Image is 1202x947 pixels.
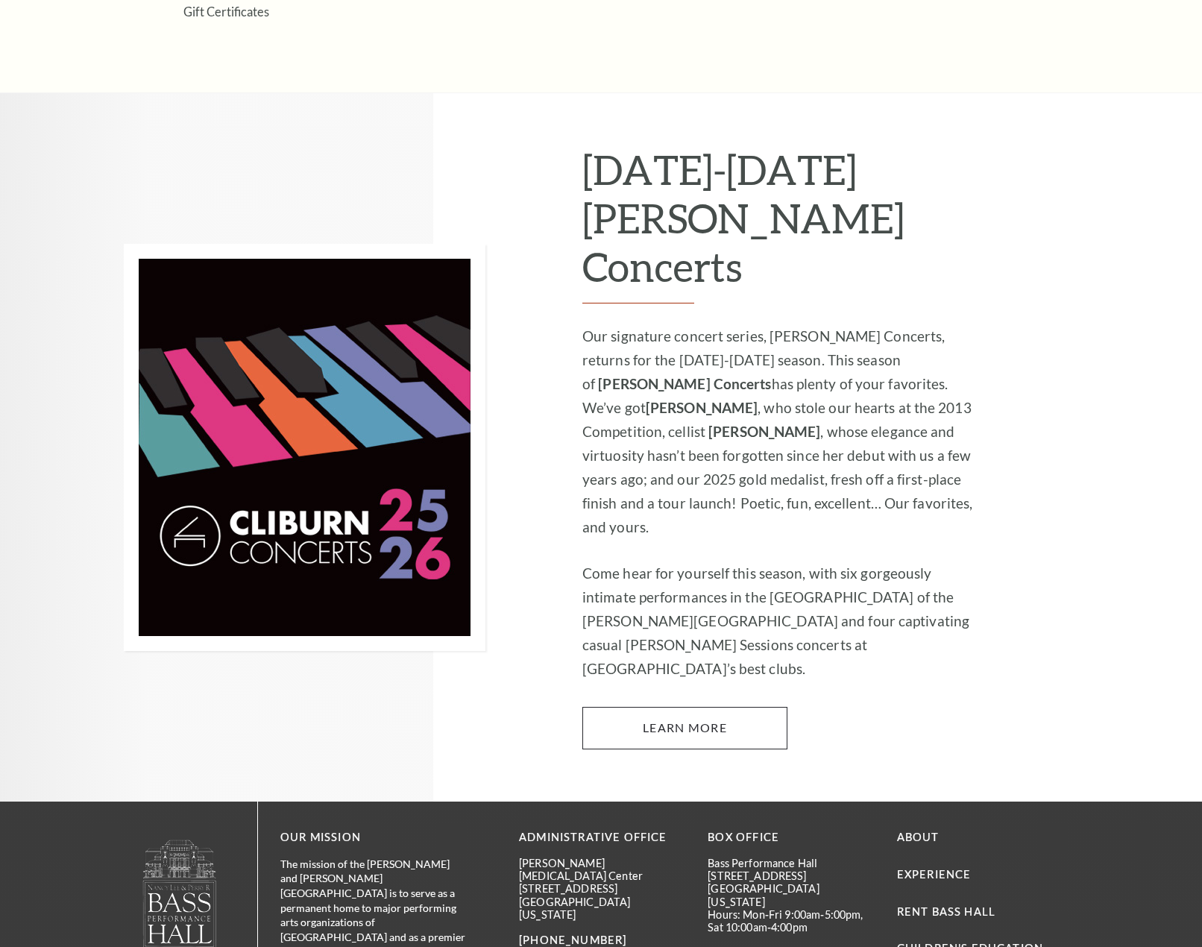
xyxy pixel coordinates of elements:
a: Rent Bass Hall [897,905,995,918]
p: [STREET_ADDRESS] [708,869,874,882]
strong: [PERSON_NAME] [708,423,820,440]
a: About [897,831,940,843]
strong: [PERSON_NAME] Concerts [598,375,771,392]
a: Gift Certificates [183,4,269,19]
p: [STREET_ADDRESS] [519,882,685,895]
p: Come hear for yourself this season, with six gorgeously intimate performances in the [GEOGRAPHIC_... [582,561,981,681]
p: Bass Performance Hall [708,857,874,869]
h2: [DATE]-[DATE] [PERSON_NAME] Concerts [582,145,981,303]
p: [GEOGRAPHIC_DATA][US_STATE] [708,882,874,908]
p: BOX OFFICE [708,828,874,847]
p: Our signature concert series, [PERSON_NAME] Concerts, returns for the [DATE]-[DATE] season. This ... [582,324,981,539]
p: [GEOGRAPHIC_DATA][US_STATE] [519,896,685,922]
strong: [PERSON_NAME] [646,399,758,416]
p: Hours: Mon-Fri 9:00am-5:00pm, Sat 10:00am-4:00pm [708,908,874,934]
p: [PERSON_NAME][MEDICAL_DATA] Center [519,857,685,883]
p: OUR MISSION [280,828,467,847]
a: Experience [897,868,972,881]
p: Administrative Office [519,828,685,847]
a: Learn More [582,707,787,749]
